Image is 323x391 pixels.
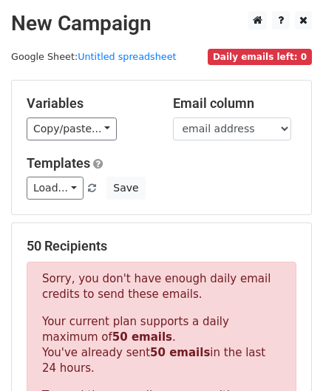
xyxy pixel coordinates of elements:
h5: 50 Recipients [27,238,296,254]
a: Untitled spreadsheet [78,51,176,62]
h5: Variables [27,95,151,112]
small: Google Sheet: [11,51,177,62]
a: Daily emails left: 0 [208,51,312,62]
h5: Email column [173,95,297,112]
p: Your current plan supports a daily maximum of . You've already sent in the last 24 hours. [42,314,281,376]
h2: New Campaign [11,11,312,36]
button: Save [106,177,145,200]
strong: 50 emails [150,346,210,359]
span: Daily emails left: 0 [208,49,312,65]
p: Sorry, you don't have enough daily email credits to send these emails. [42,271,281,302]
strong: 50 emails [112,330,172,344]
a: Templates [27,155,90,171]
a: Copy/paste... [27,118,117,140]
a: Load... [27,177,84,200]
